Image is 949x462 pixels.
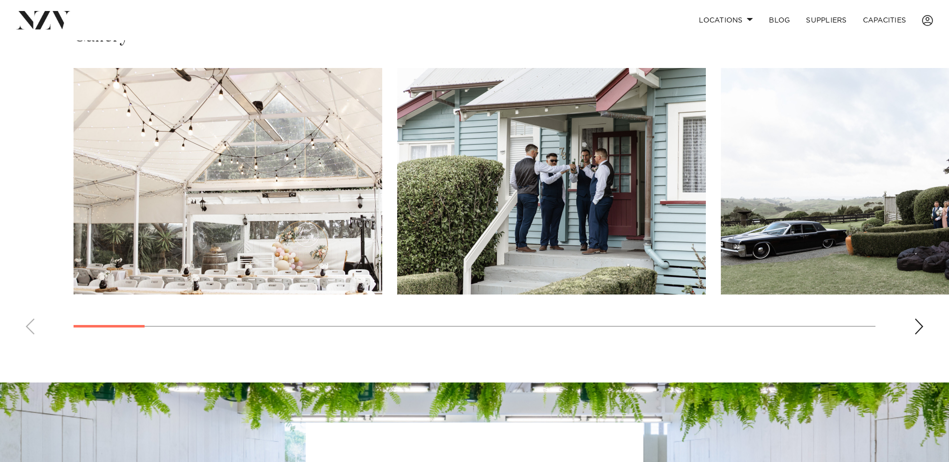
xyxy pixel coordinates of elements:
[691,9,761,31] a: Locations
[761,9,798,31] a: BLOG
[855,9,914,31] a: Capacities
[16,11,71,29] img: nzv-logo.png
[798,9,854,31] a: SUPPLIERS
[74,68,382,294] swiper-slide: 1 / 28
[397,68,706,294] swiper-slide: 2 / 28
